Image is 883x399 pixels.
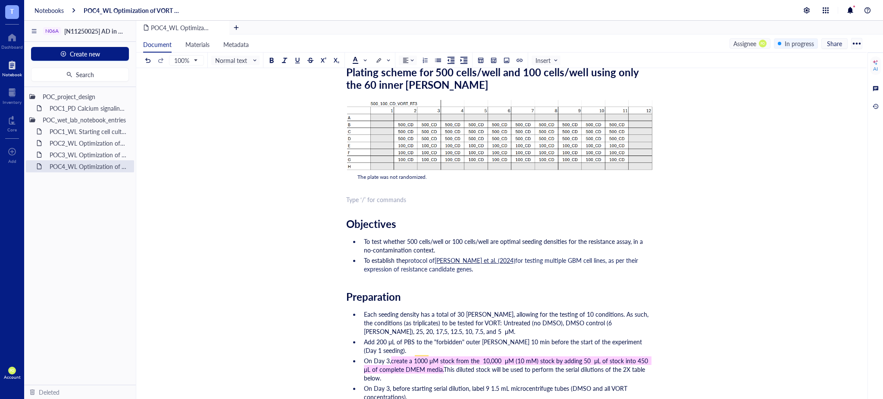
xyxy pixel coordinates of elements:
div: POC1_WL Starting cell culture protocol [46,125,131,137]
span: . [472,265,473,273]
div: POC2_WL Optimization of N06A library resistance assay on U87MG cell line [46,137,131,149]
span: Objectives [346,216,396,231]
div: Notebook [2,72,22,77]
div: Account [4,374,21,380]
a: Inventory [3,86,22,105]
span: Create new [70,50,100,57]
button: Search [31,68,129,81]
div: POC1_PD Calcium signaling screen of N06A library [46,102,131,114]
div: Assignee [733,39,756,48]
img: genemod-experiment-image [346,99,653,171]
span: PO [10,369,14,373]
span: protocol of [405,256,435,265]
span: Search [76,71,94,78]
div: Inventory [3,100,22,105]
span: This diluted stock will be used to perform the serial dilutions of the 2X table below. [364,365,647,382]
span: Metadata [223,40,249,49]
div: N06A [45,28,59,34]
span: Share [827,40,842,47]
div: Core [7,127,17,132]
span: Insert [535,56,558,64]
div: POC3_WL Optimization of VORT resistance assay on U87MG cell line [46,149,131,161]
a: POC4_WL Optimization of VORT resistance assay on U87MG cell line + monoclonal selection [84,6,181,14]
div: POC_project_design [39,90,131,103]
div: AI [873,65,878,72]
div: Add [8,159,16,164]
button: Create new [31,47,129,61]
span: create a 1000 μM stock from the 10,000 μM (10 mM) stock by adding 50 μL of stock into 450 μL of c... [364,356,651,374]
span: [PERSON_NAME] et al. (2024) [435,256,515,265]
span: 100% [174,56,197,64]
span: On Day 3, [364,356,391,365]
span: for testing multiple GBM cell lines, as per their expression of resistance candidate genes [364,256,640,273]
span: Materials [185,40,210,49]
span: Plating scheme for 500 cells/well and 100 cells/well using only the 60 inner [PERSON_NAME] [346,65,641,92]
span: To test whether 500 cells/well or 100 cells/well are optimal seeding densities for the resistance... [364,237,645,254]
div: Dashboard [1,44,23,50]
div: Deleted [39,387,59,397]
div: In progress [785,39,814,48]
div: The plate was not randomized. [357,173,642,181]
span: Each seeding density has a total of 30 [PERSON_NAME], allowing for the testing of 10 conditions. ... [364,310,650,336]
a: Notebook [2,58,22,77]
span: [N11250025] AD in GBM project-POC [64,27,167,35]
a: Notebooks [34,6,64,14]
div: POC4_WL Optimization of VORT resistance assay on U87MG cell line + monoclonal selection [46,160,131,172]
span: Add 200 μL of PBS to the "forbidden" outer [PERSON_NAME] 10 min before the start of the experimen... [364,337,644,355]
span: Preparation [346,289,401,304]
a: Core [7,113,17,132]
div: POC_wet_lab_notebook_entries [39,114,131,126]
span: PO [761,41,765,45]
span: To establish the [364,256,405,265]
span: T [10,6,14,16]
span: Document [143,40,172,49]
a: Dashboard [1,31,23,50]
span: Normal text [215,56,257,64]
button: Share [821,38,848,49]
